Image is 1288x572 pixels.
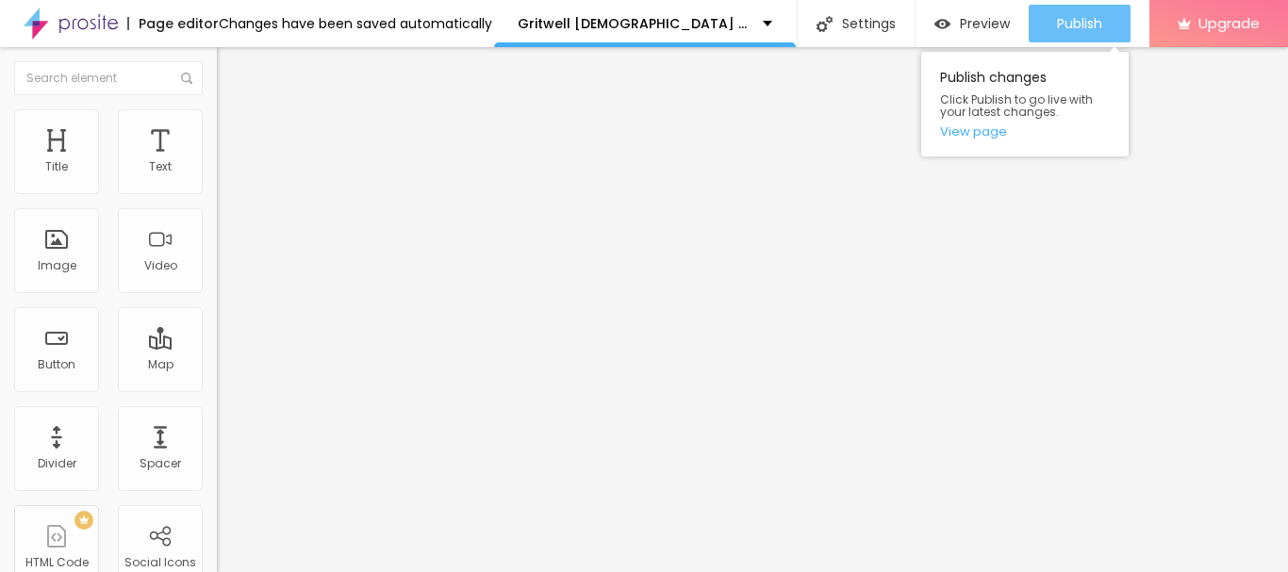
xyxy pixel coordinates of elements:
[219,17,492,30] div: Changes have been saved automatically
[149,160,172,173] div: Text
[916,5,1029,42] button: Preview
[934,16,950,32] img: view-1.svg
[127,17,219,30] div: Page editor
[817,16,833,32] img: Icone
[1029,5,1131,42] button: Publish
[148,358,173,371] div: Map
[960,16,1010,31] span: Preview
[1057,16,1102,31] span: Publish
[940,125,1110,138] a: View page
[940,93,1110,118] span: Click Publish to go live with your latest changes.
[38,358,75,371] div: Button
[124,556,196,569] div: Social Icons
[25,556,89,569] div: HTML Code
[518,17,749,30] p: Gritwell [DEMOGRAPHIC_DATA] Performance Gummies official
[217,47,1288,572] iframe: Editor
[144,259,177,272] div: Video
[140,457,181,470] div: Spacer
[38,457,76,470] div: Divider
[38,259,76,272] div: Image
[181,73,192,84] img: Icone
[45,160,68,173] div: Title
[1198,15,1260,31] span: Upgrade
[921,52,1129,156] div: Publish changes
[14,61,203,95] input: Search element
